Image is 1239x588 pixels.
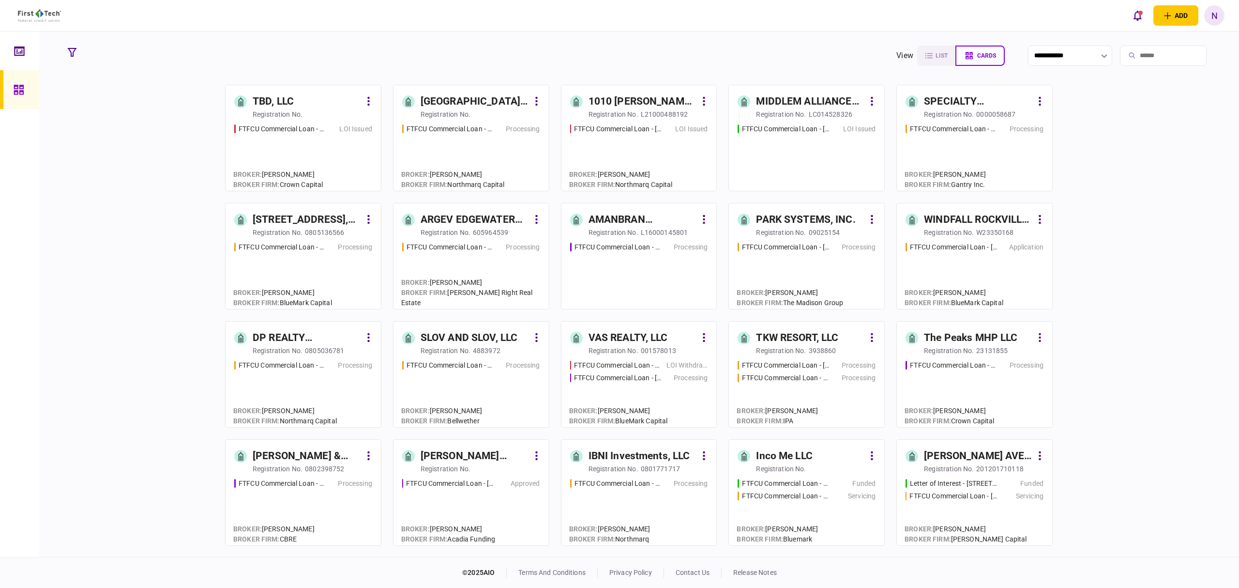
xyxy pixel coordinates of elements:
[561,321,717,428] a: VAS REALTY, LLCregistration no.001578013FTFCU Commercial Loan - 1882 New Scotland RoadLOI Withdra...
[401,170,505,180] div: [PERSON_NAME]
[896,439,1053,546] a: [PERSON_NAME] AVE., LLCregistration no.201201710118Letter of Interest - 28441 Felix Valdez Ave Te...
[905,289,933,296] span: Broker :
[843,124,876,134] div: LOI Issued
[737,525,765,533] span: Broker :
[756,212,855,228] div: PARK SYSTEMS, INC.
[569,534,650,544] div: Northmarq
[589,330,668,346] div: VAS REALTY, LLC
[641,228,688,237] div: L16000145801
[609,569,652,576] a: privacy policy
[233,299,280,307] span: broker firm :
[506,242,540,252] div: Processing
[1016,491,1043,501] div: Servicing
[896,85,1053,191] a: SPECIALTY PROPERTIES LLCregistration no.0000058687FTFCU Commercial Loan - 1151-B Hospital Way Poc...
[233,298,332,308] div: BlueMark Capital
[641,464,680,474] div: 0801771717
[589,94,697,109] div: 1010 [PERSON_NAME] ST LLC
[239,479,326,489] div: FTFCU Commercial Loan - 513 E Caney Street Wharton TX
[924,94,1032,109] div: SPECIALTY PROPERTIES LLC
[809,228,840,237] div: 09025154
[574,360,662,371] div: FTFCU Commercial Loan - 1882 New Scotland Road
[473,228,508,237] div: 605964539
[924,212,1032,228] div: WINDFALL ROCKVILLE LLC
[569,181,616,188] span: broker firm :
[462,568,507,578] div: © 2025 AIO
[809,346,836,356] div: 3938860
[406,479,494,489] div: FTFCU Commercial Loan - 6 Dunbar Rd Monticello NY
[421,464,470,474] div: registration no.
[842,242,876,252] div: Processing
[338,360,372,371] div: Processing
[756,94,864,109] div: MIDDLEM ALLIANCE PLAZA LLC
[421,346,470,356] div: registration no.
[253,94,294,109] div: TBD, LLC
[239,360,326,371] div: FTFCU Commercial Loan - 566 W Farm to Market 1960
[518,569,586,576] a: terms and conditions
[407,360,494,371] div: FTFCU Commercial Loan - 1639 Alameda Ave Lakewood OH
[976,464,1024,474] div: 201201710118
[905,416,994,426] div: Crown Capital
[589,109,638,119] div: registration no.
[401,416,483,426] div: Bellwether
[728,321,885,428] a: TKW RESORT, LLCregistration no.3938860FTFCU Commercial Loan - 1402 Boone StreetProcessingFTFCU Co...
[742,373,829,383] div: FTFCU Commercial Loan - 2410 Charleston Highway
[407,124,494,134] div: FTFCU Commercial Loan - 3105 Clairpoint Court
[401,525,430,533] span: Broker :
[253,346,302,356] div: registration no.
[393,321,549,428] a: SLOV AND SLOV, LLCregistration no.4883972FTFCU Commercial Loan - 1639 Alameda Ave Lakewood OHProc...
[848,491,876,501] div: Servicing
[225,85,381,191] a: TBD, LLCregistration no.FTFCU Commercial Loan - 28313 US Hwy 27 Leesburg FLLOI IssuedBroker:[PERS...
[905,535,951,543] span: broker firm :
[253,212,361,228] div: [STREET_ADDRESS], LLC
[728,203,885,309] a: PARK SYSTEMS, INC.registration no.09025154FTFCU Commercial Loan - 600 Holly Drive AlbanyProcessin...
[976,228,1013,237] div: W23350168
[393,85,549,191] a: [GEOGRAPHIC_DATA] Townhomes LLCregistration no.FTFCU Commercial Loan - 3105 Clairpoint CourtProce...
[756,228,806,237] div: registration no.
[674,479,708,489] div: Processing
[896,321,1053,428] a: The Peaks MHP LLCregistration no.23131855FTFCU Commercial Loan - 6110 N US Hwy 89 Flagstaff AZPro...
[976,109,1015,119] div: 0000058687
[905,299,951,307] span: broker firm :
[842,360,876,371] div: Processing
[924,109,974,119] div: registration no.
[569,406,668,416] div: [PERSON_NAME]
[737,416,818,426] div: IPA
[905,170,933,178] span: Broker :
[917,46,955,66] button: list
[401,180,505,190] div: Northmarq Capital
[401,288,541,308] div: [PERSON_NAME] Right Real Estate
[421,212,529,228] div: ARGEV EDGEWATER HOLDINGS LLC
[225,203,381,309] a: [STREET_ADDRESS], LLCregistration no.0805136566FTFCU Commercial Loan - 503 E 6th Street Del RioPr...
[809,109,852,119] div: LC014528326
[305,228,344,237] div: 0805136566
[569,525,598,533] span: Broker :
[742,242,830,252] div: FTFCU Commercial Loan - 600 Holly Drive Albany
[910,124,997,134] div: FTFCU Commercial Loan - 1151-B Hospital Way Pocatello
[905,181,951,188] span: broker firm :
[393,203,549,309] a: ARGEV EDGEWATER HOLDINGS LLCregistration no.605964539FTFCU Commercial Loan - 8813 Edgewater Dr SW...
[909,491,997,501] div: FTFCU Commercial Loan - 28441 Felix Valdez Ave Temecula CA
[737,534,818,544] div: Bluemark
[233,170,262,178] span: Broker :
[561,85,717,191] a: 1010 [PERSON_NAME] ST LLCregistration no.L21000488192FTFCU Commercial Loan - 1010 Bronson StreetL...
[756,449,812,464] div: Inco Me LLC
[589,449,690,464] div: IBNI Investments, LLC
[401,524,495,534] div: [PERSON_NAME]
[233,406,337,416] div: [PERSON_NAME]
[253,464,302,474] div: registration no.
[756,330,838,346] div: TKW RESORT, LLC
[674,373,708,383] div: Processing
[756,346,806,356] div: registration no.
[233,407,262,415] span: Broker :
[233,289,262,296] span: Broker :
[842,373,876,383] div: Processing
[421,109,470,119] div: registration no.
[253,228,302,237] div: registration no.
[905,288,1003,298] div: [PERSON_NAME]
[924,330,1017,346] div: The Peaks MHP LLC
[569,180,673,190] div: Northmarq Capital
[910,242,997,252] div: FTFCU Commercial Loan - 1701-1765 Rockville Pike
[924,449,1032,464] div: [PERSON_NAME] AVE., LLC
[253,330,361,346] div: DP REALTY INVESTMENT, LLC
[905,406,994,416] div: [PERSON_NAME]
